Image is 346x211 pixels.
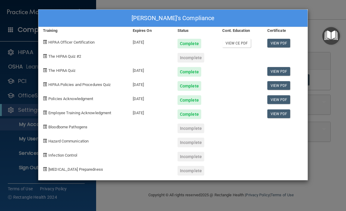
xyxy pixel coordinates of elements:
button: Open Resource Center [322,27,340,45]
span: The HIPAA Quiz [48,68,75,73]
div: [DATE] [128,77,173,91]
span: Employee Training Acknowledgment [48,111,111,115]
div: Incomplete [178,53,204,63]
div: Complete [178,39,201,48]
div: Complete [178,81,201,91]
span: Infection Control [48,153,77,157]
div: Expires On [128,27,173,34]
span: HIPAA Policies and Procedures Quiz [48,82,111,87]
a: View PDF [267,39,290,47]
div: Incomplete [178,152,204,161]
div: [DATE] [128,105,173,119]
a: View PDF [267,95,290,104]
div: Complete [178,67,201,77]
span: HIPAA Officer Certification [48,40,95,44]
div: Complete [178,109,201,119]
span: [MEDICAL_DATA] Preparedness [48,167,103,172]
div: Certificate [263,27,308,34]
a: View PDF [267,109,290,118]
span: Policies Acknowledgment [48,96,93,101]
div: Cont. Education [218,27,263,34]
a: View PDF [267,81,290,90]
span: The HIPAA Quiz #2 [48,54,81,59]
div: Incomplete [178,138,204,147]
a: View CE PDF [222,39,251,47]
div: Incomplete [178,124,204,133]
div: [PERSON_NAME]'s Compliance [38,10,308,27]
span: Bloodborne Pathogens [48,125,87,129]
div: Complete [178,95,201,105]
iframe: Drift Widget Chat Controller [242,180,339,204]
div: Training [38,27,128,34]
div: [DATE] [128,91,173,105]
div: Incomplete [178,166,204,176]
div: [DATE] [128,63,173,77]
a: View PDF [267,67,290,76]
div: [DATE] [128,34,173,48]
div: Status [173,27,218,34]
span: Hazard Communication [48,139,89,143]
